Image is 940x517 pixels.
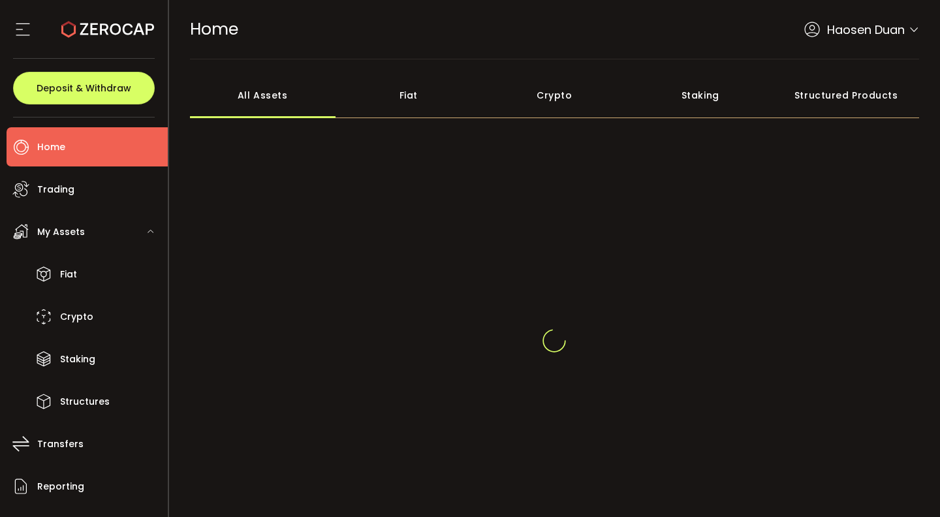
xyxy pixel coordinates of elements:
[60,265,77,284] span: Fiat
[37,435,84,454] span: Transfers
[190,72,336,118] div: All Assets
[60,392,110,411] span: Structures
[37,180,74,199] span: Trading
[774,72,920,118] div: Structured Products
[627,72,774,118] div: Staking
[13,72,155,104] button: Deposit & Withdraw
[60,350,95,369] span: Staking
[336,72,482,118] div: Fiat
[37,138,65,157] span: Home
[37,84,131,93] span: Deposit & Withdraw
[37,223,85,242] span: My Assets
[190,18,238,40] span: Home
[60,307,93,326] span: Crypto
[827,21,905,39] span: Haosen Duan
[482,72,628,118] div: Crypto
[37,477,84,496] span: Reporting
